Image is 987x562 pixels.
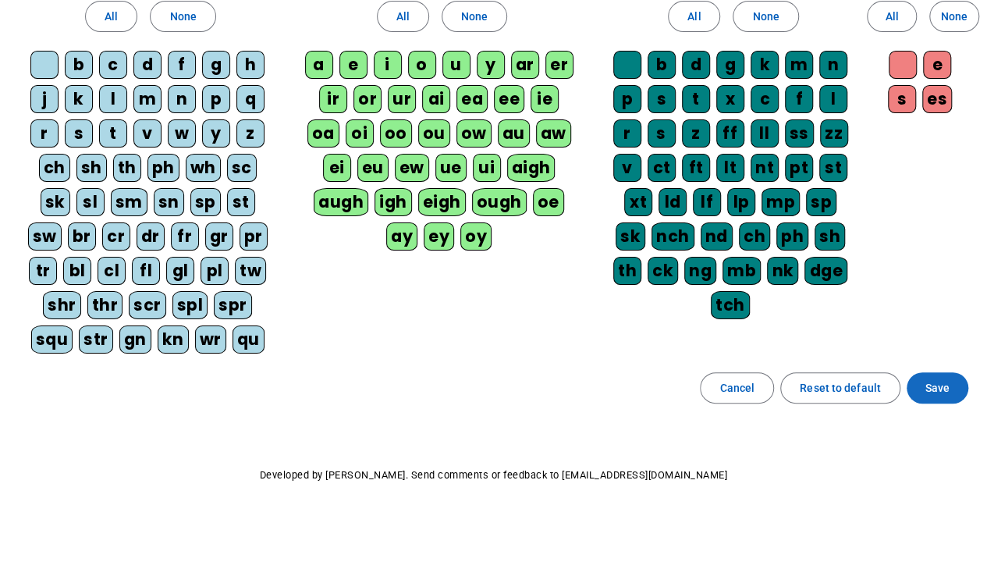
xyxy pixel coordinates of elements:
span: Reset to default [800,379,881,397]
span: All [687,7,701,26]
button: All [85,1,137,32]
span: None [169,7,196,26]
button: All [867,1,917,32]
span: All [885,7,898,26]
span: None [752,7,779,26]
button: None [733,1,798,32]
button: None [929,1,979,32]
button: All [668,1,720,32]
span: Cancel [719,379,754,397]
span: All [396,7,410,26]
button: None [150,1,215,32]
span: None [941,7,967,26]
button: All [377,1,429,32]
button: Reset to default [780,372,900,404]
button: None [442,1,507,32]
span: Save [925,379,950,397]
button: Cancel [700,372,774,404]
span: All [105,7,118,26]
button: Save [907,372,968,404]
span: None [461,7,488,26]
